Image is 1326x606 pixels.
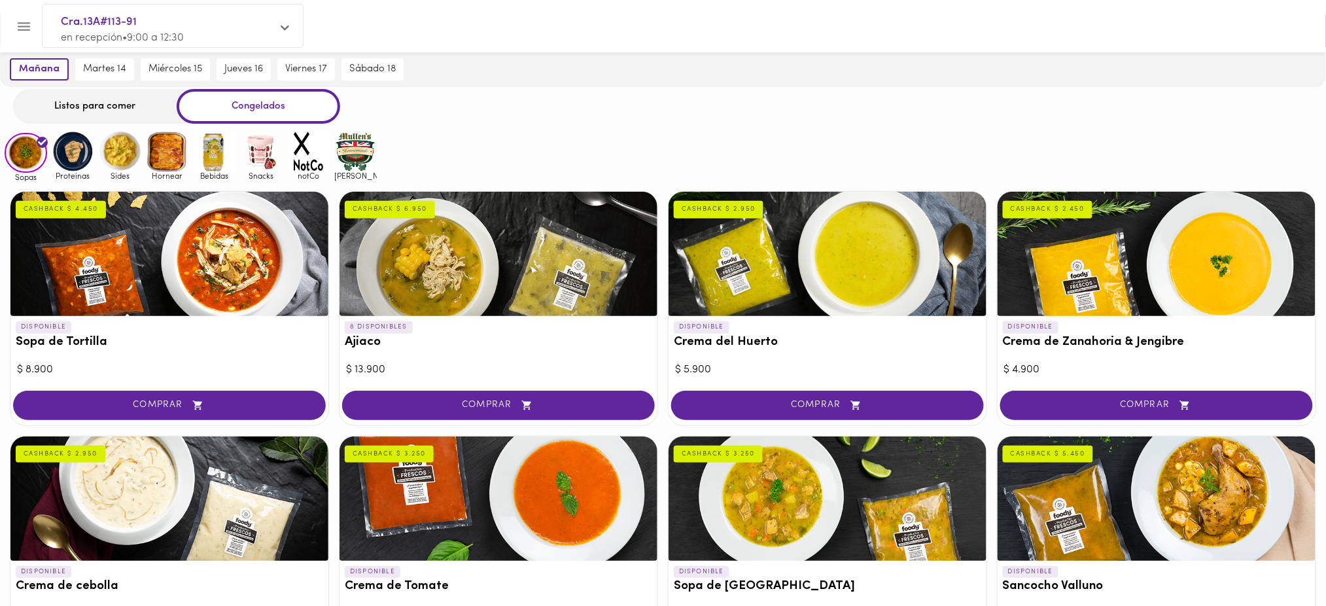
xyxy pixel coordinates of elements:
p: DISPONIBLE [674,566,729,578]
span: Bebidas [193,171,236,180]
span: Cra.13A#113-91 [61,14,271,31]
span: Hornear [146,171,188,180]
h3: Crema del Huerto [674,336,981,349]
img: Bebidas [193,130,236,173]
span: notCo [287,171,330,180]
div: CASHBACK $ 6.950 [345,201,435,218]
h3: Sopa de Tortilla [16,336,323,349]
div: CASHBACK $ 2.950 [16,446,105,463]
iframe: Messagebird Livechat Widget [1250,530,1313,593]
div: $ 5.900 [675,363,980,378]
div: Ajiaco [340,192,657,316]
img: mullens [334,130,377,173]
span: [PERSON_NAME] [334,171,377,180]
div: $ 8.900 [17,363,322,378]
img: Proteinas [52,130,94,173]
div: $ 13.900 [346,363,651,378]
span: en recepción • 9:00 a 12:30 [61,33,184,43]
h3: Ajiaco [345,336,652,349]
div: CASHBACK $ 5.450 [1003,446,1093,463]
span: Snacks [240,171,283,180]
div: Crema de Zanahoria & Jengibre [998,192,1316,316]
div: CASHBACK $ 4.450 [16,201,106,218]
span: COMPRAR [358,400,638,411]
button: jueves 16 [217,58,271,80]
div: Crema de Tomate [340,437,657,561]
div: CASHBACK $ 3.250 [674,446,763,463]
h3: Crema de Tomate [345,580,652,594]
div: Congelados [177,89,340,124]
img: Sopas [5,133,47,173]
h3: Crema de cebolla [16,580,323,594]
div: Crema de cebolla [10,437,328,561]
span: Proteinas [52,171,94,180]
button: viernes 17 [277,58,335,80]
img: notCo [287,130,330,173]
span: martes 14 [83,63,126,75]
button: COMPRAR [342,391,655,420]
div: CASHBACK $ 2.950 [674,201,763,218]
button: mañana [10,58,69,80]
button: COMPRAR [13,391,326,420]
button: Menu [8,10,40,43]
span: jueves 16 [224,63,263,75]
img: Hornear [146,130,188,173]
span: mañana [19,63,60,75]
p: DISPONIBLE [1003,321,1058,333]
span: COMPRAR [29,400,309,411]
div: $ 4.900 [1004,363,1309,378]
p: DISPONIBLE [16,321,71,333]
span: Sopas [5,173,47,181]
div: Sopa de Tortilla [10,192,328,316]
h3: Sancocho Valluno [1003,580,1310,594]
span: sábado 18 [349,63,396,75]
h3: Sopa de [GEOGRAPHIC_DATA] [674,580,981,594]
h3: Crema de Zanahoria & Jengibre [1003,336,1310,349]
img: Sides [99,130,141,173]
div: Sopa de Mondongo [669,437,986,561]
span: Sides [99,171,141,180]
button: miércoles 15 [141,58,210,80]
p: DISPONIBLE [674,321,729,333]
button: COMPRAR [671,391,984,420]
div: CASHBACK $ 3.250 [345,446,434,463]
span: COMPRAR [688,400,968,411]
p: 8 DISPONIBLES [345,321,413,333]
div: Crema del Huerto [669,192,986,316]
button: COMPRAR [1000,391,1313,420]
button: martes 14 [75,58,134,80]
span: COMPRAR [1017,400,1297,411]
p: DISPONIBLE [16,566,71,578]
div: CASHBACK $ 2.450 [1003,201,1092,218]
p: DISPONIBLE [1003,566,1058,578]
span: miércoles 15 [148,63,202,75]
div: Sancocho Valluno [998,437,1316,561]
img: Snacks [240,130,283,173]
p: DISPONIBLE [345,566,400,578]
span: viernes 17 [285,63,327,75]
div: Listos para comer [13,89,177,124]
button: sábado 18 [341,58,404,80]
